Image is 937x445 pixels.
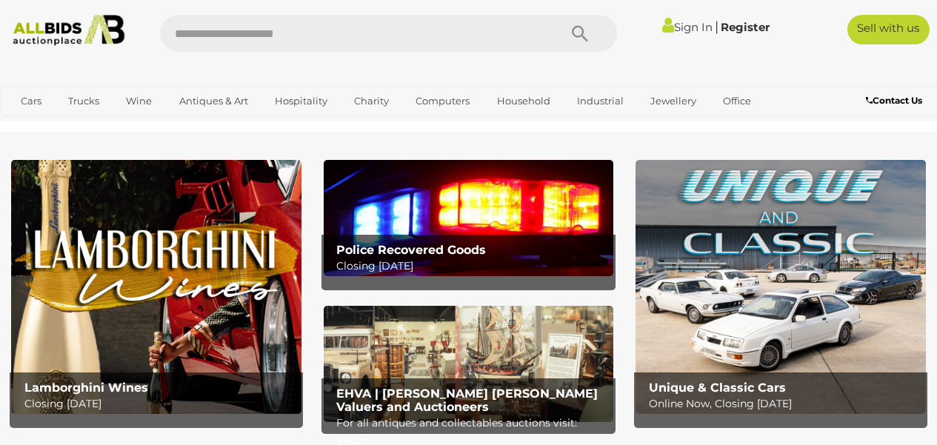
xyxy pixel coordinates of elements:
[11,160,301,414] img: Lamborghini Wines
[324,306,614,422] a: EHVA | Evans Hastings Valuers and Auctioneers EHVA | [PERSON_NAME] [PERSON_NAME] Valuers and Auct...
[636,160,926,414] a: Unique & Classic Cars Unique & Classic Cars Online Now, Closing [DATE]
[641,89,706,113] a: Jewellery
[265,89,337,113] a: Hospitality
[116,89,161,113] a: Wine
[649,395,920,413] p: Online Now, Closing [DATE]
[847,15,930,44] a: Sell with us
[68,113,193,138] a: [GEOGRAPHIC_DATA]
[11,89,51,113] a: Cars
[59,89,109,113] a: Trucks
[715,19,718,35] span: |
[487,89,560,113] a: Household
[406,89,479,113] a: Computers
[336,387,598,414] b: EHVA | [PERSON_NAME] [PERSON_NAME] Valuers and Auctioneers
[866,95,922,106] b: Contact Us
[344,89,399,113] a: Charity
[713,89,761,113] a: Office
[662,20,713,34] a: Sign In
[866,93,926,109] a: Contact Us
[324,306,614,422] img: EHVA | Evans Hastings Valuers and Auctioneers
[567,89,633,113] a: Industrial
[543,15,617,52] button: Search
[170,89,258,113] a: Antiques & Art
[24,395,296,413] p: Closing [DATE]
[649,381,786,395] b: Unique & Classic Cars
[336,243,486,257] b: Police Recovered Goods
[324,160,614,276] a: Police Recovered Goods Police Recovered Goods Closing [DATE]
[11,160,301,414] a: Lamborghini Wines Lamborghini Wines Closing [DATE]
[7,15,130,46] img: Allbids.com.au
[11,113,61,138] a: Sports
[324,160,614,276] img: Police Recovered Goods
[636,160,926,414] img: Unique & Classic Cars
[24,381,148,395] b: Lamborghini Wines
[721,20,770,34] a: Register
[336,257,607,275] p: Closing [DATE]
